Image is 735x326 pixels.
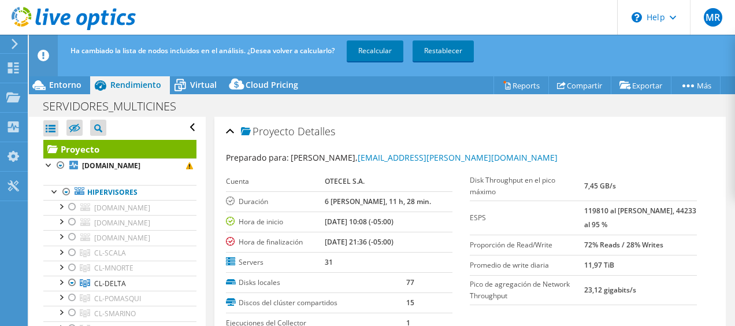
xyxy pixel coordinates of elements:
span: Detalles [298,124,335,138]
label: Hora de inicio [226,216,325,228]
span: [DOMAIN_NAME] [94,233,150,243]
b: OTECEL S.A. [325,176,365,186]
a: Recalcular [347,40,403,61]
svg: \n [632,12,642,23]
span: Ha cambiado la lista de nodos incluidos en el análisis. ¿Desea volver a calcularlo? [70,46,335,55]
b: 7,45 GB/s [584,181,616,191]
a: [DOMAIN_NAME] [43,158,196,173]
span: CL-DELTA [94,279,126,288]
b: 6 [PERSON_NAME], 11 h, 28 min. [325,197,431,206]
label: Preparado para: [226,152,289,163]
span: [PERSON_NAME], [291,152,558,163]
span: Virtual [190,79,217,90]
b: 11,97 TiB [584,260,614,270]
b: 77 [406,277,414,287]
a: Reports [493,76,549,94]
label: Discos del clúster compartidos [226,297,407,309]
a: [DOMAIN_NAME] [43,200,196,215]
label: Disks locales [226,277,407,288]
span: [DOMAIN_NAME] [94,203,150,213]
a: CL-POMASQUI [43,291,196,306]
h1: SERVIDORES_MULTICINES [38,100,194,113]
label: Pico de agregación de Network Throughput [470,279,584,302]
b: 72% Reads / 28% Writes [584,240,663,250]
span: Entorno [49,79,81,90]
a: [DOMAIN_NAME] [43,215,196,230]
b: [DATE] 21:36 (-05:00) [325,237,394,247]
label: Proporción de Read/Write [470,239,584,251]
span: [DOMAIN_NAME] [94,218,150,228]
label: Hora de finalización [226,236,325,248]
b: 15 [406,298,414,308]
a: Proyecto [43,140,196,158]
label: Promedio de write diaria [470,260,584,271]
a: Exportar [611,76,671,94]
a: CL-DELTA [43,276,196,291]
span: CL-POMASQUI [94,294,141,303]
b: [DATE] 10:08 (-05:00) [325,217,394,227]
a: Compartir [548,76,611,94]
label: Disk Throughput en el pico máximo [470,175,584,198]
span: Cloud Pricing [246,79,298,90]
a: [EMAIL_ADDRESS][PERSON_NAME][DOMAIN_NAME] [358,152,558,163]
span: CL-MNORTE [94,263,133,273]
b: 119810 al [PERSON_NAME], 44233 al 95 % [584,206,696,229]
b: 23,12 gigabits/s [584,285,636,295]
span: CL-SCALA [94,248,126,258]
span: CL-SMARINO [94,309,136,318]
span: Proyecto [241,126,295,138]
a: [DOMAIN_NAME] [43,230,196,245]
a: Más [671,76,721,94]
label: Duración [226,196,325,208]
a: CL-SMARINO [43,306,196,321]
label: Cuenta [226,176,325,187]
a: Restablecer [413,40,474,61]
b: [DOMAIN_NAME] [82,161,140,171]
span: Rendimiento [110,79,161,90]
span: MR [704,8,722,27]
label: Servers [226,257,325,268]
a: Hipervisores [43,185,196,200]
b: 31 [325,257,333,267]
label: ESPS [470,212,584,224]
a: CL-MNORTE [43,261,196,276]
a: CL-SCALA [43,246,196,261]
